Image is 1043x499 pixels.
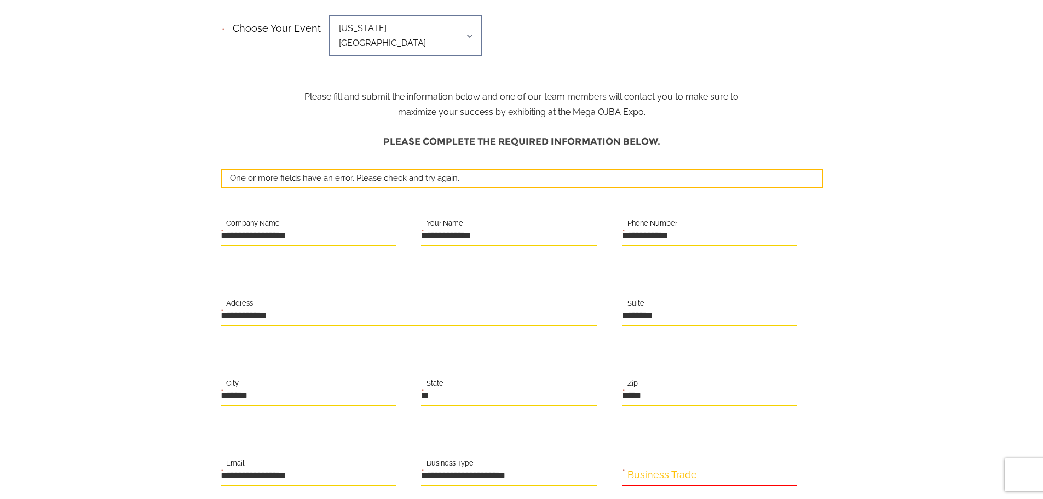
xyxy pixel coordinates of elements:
input: Enter your last name [14,101,200,125]
label: Company Name [226,218,280,230]
div: Minimize live chat window [180,5,206,32]
textarea: Type your message and click 'Submit' [14,166,200,328]
div: Leave a message [57,61,184,76]
h4: Please complete the required information below. [221,131,823,152]
label: Choose your event [226,13,321,37]
input: Enter your email address [14,134,200,158]
em: Submit [160,337,199,352]
label: Your Name [427,218,463,230]
p: Please fill and submit the information below and one of our team members will contact you to make... [296,19,747,120]
label: Suite [627,298,644,310]
label: Zip [627,378,638,390]
span: [US_STATE][GEOGRAPHIC_DATA] [329,15,482,56]
label: City [226,378,239,390]
label: Email [226,458,244,470]
label: Business Trade [627,467,697,484]
div: One or more fields have an error. Please check and try again. [221,169,823,188]
label: State [427,378,443,390]
label: Business Type [427,458,474,470]
label: Address [226,298,253,310]
label: Phone Number [627,218,677,230]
